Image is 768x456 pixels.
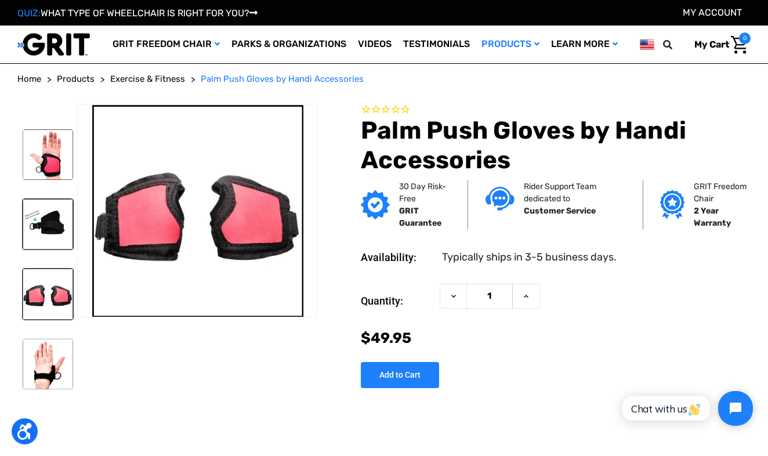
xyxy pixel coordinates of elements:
nav: Breadcrumb [17,73,751,86]
a: Home [17,73,41,86]
img: GRIT Guarantee [361,190,390,219]
img: Palm Push Gloves by Handi Accessories [78,104,317,317]
span: Home [17,74,41,84]
img: GRIT All-Terrain Wheelchair and Mobility Equipment [17,32,90,56]
a: Videos [352,26,397,63]
img: Customer service [486,187,515,211]
a: GRIT Freedom Chair [107,26,226,63]
img: Palm Push Gloves by Handi Accessories [23,339,73,389]
img: Palm Push Gloves by Handi Accessories [23,269,73,319]
a: Products [57,73,95,86]
iframe: Tidio Chat [610,381,763,436]
h1: Palm Push Gloves by Handi Accessories [361,116,751,175]
p: GRIT Freedom Chair [694,180,755,205]
span: $49.95 [361,330,411,346]
strong: Customer Service [524,206,596,216]
label: Quantity: [361,284,434,319]
img: Grit freedom [660,190,684,219]
input: Search [668,32,686,57]
a: Palm Push Gloves by Handi Accessories [201,73,364,86]
strong: 2 Year Warranty [694,206,731,228]
img: Palm Push Gloves by Handi Accessories [23,199,73,249]
p: Rider Support Team dedicated to [524,180,625,205]
a: Account [683,7,742,18]
dt: Availability: [361,249,434,265]
a: Parks & Organizations [226,26,352,63]
a: Products [476,26,545,63]
span: Palm Push Gloves by Handi Accessories [201,74,364,84]
img: Palm Push Gloves by Handi Accessories [23,129,73,180]
strong: GRIT Guarantee [399,206,441,228]
span: Rated 0.0 out of 5 stars 0 reviews [361,104,751,117]
span: QUIZ: [17,8,41,19]
a: Exercise & Fitness [110,73,185,86]
a: Learn More [545,26,624,63]
a: Testimonials [397,26,476,63]
span: My Cart [694,39,729,50]
input: Add to Cart [361,362,439,388]
p: 30 Day Risk-Free [399,180,450,205]
img: Cart [731,36,748,54]
span: Exercise & Fitness [110,74,185,84]
img: us.png [640,37,654,52]
dd: Typically ships in 3-5 business days. [442,249,617,265]
span: 0 [739,32,751,44]
a: QUIZ:WHAT TYPE OF WHEELCHAIR IS RIGHT FOR YOU? [17,8,258,19]
span: Products [57,74,95,84]
a: Cart with 0 items [686,32,751,57]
